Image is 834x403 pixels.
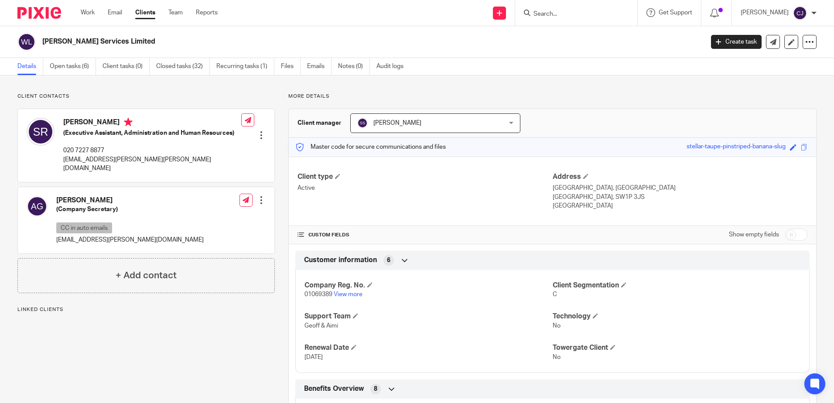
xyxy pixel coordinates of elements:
h4: Renewal Date [304,343,552,352]
img: svg%3E [27,196,48,217]
h4: + Add contact [116,269,177,282]
a: Open tasks (6) [50,58,96,75]
h4: Company Reg. No. [304,281,552,290]
p: Client contacts [17,93,275,100]
a: Clients [135,8,155,17]
a: Details [17,58,43,75]
p: [GEOGRAPHIC_DATA], [GEOGRAPHIC_DATA] [553,184,807,192]
a: Work [81,8,95,17]
img: svg%3E [793,6,807,20]
h4: [PERSON_NAME] [63,118,241,129]
span: No [553,323,561,329]
a: Recurring tasks (1) [216,58,274,75]
h4: Technology [553,312,800,321]
span: Benefits Overview [304,384,364,393]
p: Active [297,184,552,192]
h4: [PERSON_NAME] [56,196,204,205]
p: [PERSON_NAME] [741,8,789,17]
h5: (Executive Assistant, Administration and Human Resources) [63,129,241,137]
h4: Address [553,172,807,181]
h4: Support Team [304,312,552,321]
span: Get Support [659,10,692,16]
a: Create task [711,35,762,49]
a: Reports [196,8,218,17]
span: 6 [387,256,390,265]
img: svg%3E [27,118,55,146]
label: Show empty fields [729,230,779,239]
i: Primary [124,118,133,126]
h4: CUSTOM FIELDS [297,232,552,239]
span: 8 [374,385,377,393]
span: Customer information [304,256,377,265]
p: 020 7227 8877 [63,146,241,155]
h4: Client type [297,172,552,181]
p: Master code for secure communications and files [295,143,446,151]
p: [GEOGRAPHIC_DATA] [553,201,807,210]
img: svg%3E [17,33,36,51]
a: Client tasks (0) [103,58,150,75]
a: Team [168,8,183,17]
h3: Client manager [297,119,342,127]
img: Pixie [17,7,61,19]
span: C [553,291,557,297]
a: View more [334,291,362,297]
p: [EMAIL_ADDRESS][PERSON_NAME][PERSON_NAME][DOMAIN_NAME] [63,155,241,173]
input: Search [533,10,611,18]
span: [DATE] [304,354,323,360]
a: Email [108,8,122,17]
span: 01069389 [304,291,332,297]
p: More details [288,93,817,100]
a: Files [281,58,301,75]
div: stellar-taupe-pinstriped-banana-slug [687,142,786,152]
span: Geoff & Aimi [304,323,338,329]
p: CC in auto emails [56,222,112,233]
h4: Towergate Client [553,343,800,352]
p: [EMAIL_ADDRESS][PERSON_NAME][DOMAIN_NAME] [56,236,204,244]
h2: [PERSON_NAME] Services Limited [42,37,567,46]
img: svg%3E [357,118,368,128]
a: Emails [307,58,332,75]
a: Audit logs [376,58,410,75]
span: No [553,354,561,360]
p: Linked clients [17,306,275,313]
a: Notes (0) [338,58,370,75]
p: [GEOGRAPHIC_DATA], SW1P 3JS [553,193,807,201]
h4: Client Segmentation [553,281,800,290]
a: Closed tasks (32) [156,58,210,75]
h5: (Company Secretary) [56,205,204,214]
span: [PERSON_NAME] [373,120,421,126]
